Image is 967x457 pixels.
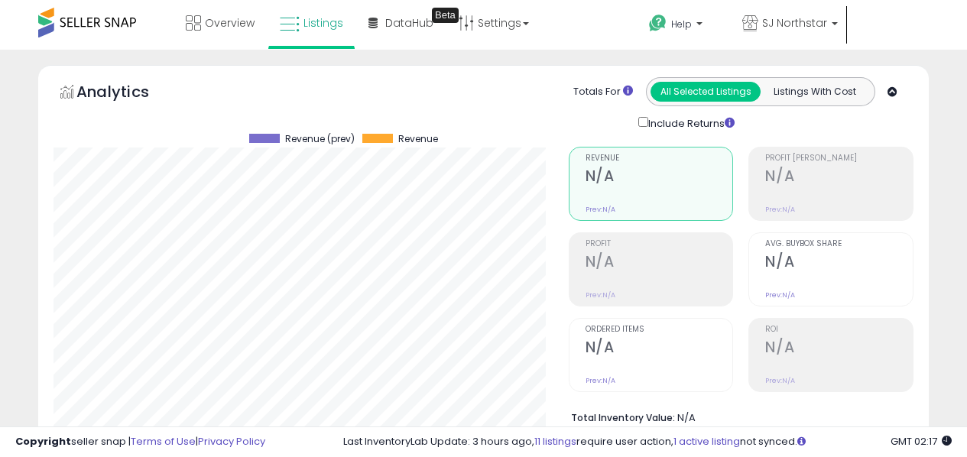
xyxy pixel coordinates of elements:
small: Prev: N/A [765,376,795,385]
span: Profit [PERSON_NAME] [765,154,913,163]
small: Prev: N/A [586,290,615,300]
span: Overview [205,15,255,31]
h2: N/A [765,167,913,188]
span: Listings [303,15,343,31]
span: Help [671,18,692,31]
small: Prev: N/A [765,205,795,214]
a: 11 listings [534,434,576,449]
span: Profit [586,240,733,248]
div: Last InventoryLab Update: 3 hours ago, require user action, not synced. [343,435,952,449]
a: Terms of Use [131,434,196,449]
h2: N/A [586,339,733,359]
span: Avg. Buybox Share [765,240,913,248]
small: Prev: N/A [586,205,615,214]
span: Revenue [398,134,438,144]
span: DataHub [385,15,433,31]
h5: Analytics [76,81,179,106]
li: N/A [571,407,902,426]
h2: N/A [765,339,913,359]
b: Total Inventory Value: [571,411,675,424]
a: 1 active listing [673,434,740,449]
h2: N/A [586,167,733,188]
span: ROI [765,326,913,334]
i: Get Help [648,14,667,33]
div: Include Returns [627,114,753,131]
small: Prev: N/A [586,376,615,385]
strong: Copyright [15,434,71,449]
a: Privacy Policy [198,434,265,449]
small: Prev: N/A [765,290,795,300]
a: Help [637,2,728,50]
div: seller snap | | [15,435,265,449]
span: 2025-09-9 02:17 GMT [891,434,952,449]
span: Ordered Items [586,326,733,334]
div: Tooltip anchor [432,8,459,23]
span: Revenue (prev) [285,134,355,144]
h2: N/A [586,253,733,274]
h2: N/A [765,253,913,274]
span: SJ Northstar [762,15,827,31]
button: Listings With Cost [760,82,870,102]
span: Revenue [586,154,733,163]
button: All Selected Listings [651,82,761,102]
div: Totals For [573,85,633,99]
